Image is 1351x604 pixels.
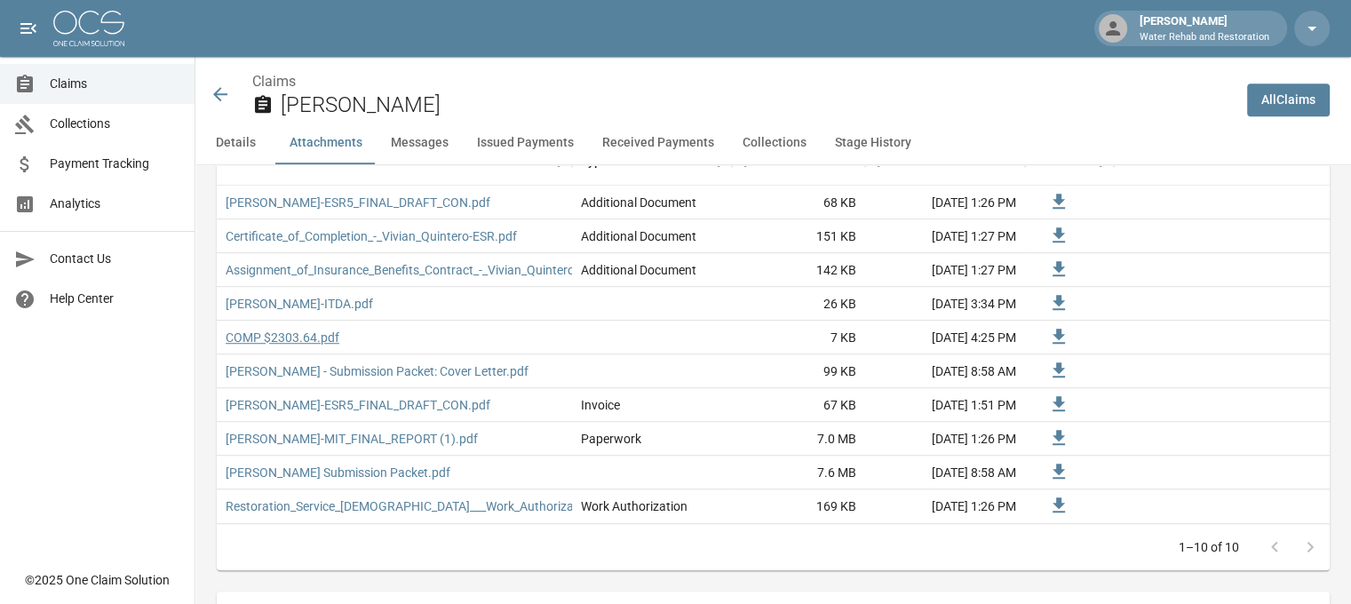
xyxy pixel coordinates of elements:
[226,194,490,211] a: [PERSON_NAME]-ESR5_FINAL_DRAFT_CON.pdf
[226,329,339,346] a: COMP $2303.64.pdf
[732,388,865,422] div: 67 KB
[11,11,46,46] button: open drawer
[50,155,180,173] span: Payment Tracking
[821,122,926,164] button: Stage History
[226,464,450,481] a: [PERSON_NAME] Submission Packet.pdf
[50,290,180,308] span: Help Center
[588,122,728,164] button: Received Payments
[865,354,1025,388] div: [DATE] 8:58 AM
[50,75,180,93] span: Claims
[1179,538,1239,556] p: 1–10 of 10
[581,497,687,515] div: Work Authorization
[865,219,1025,253] div: [DATE] 1:27 PM
[732,489,865,523] div: 169 KB
[865,388,1025,422] div: [DATE] 1:51 PM
[50,250,180,268] span: Contact Us
[25,571,170,589] div: © 2025 One Claim Solution
[865,321,1025,354] div: [DATE] 4:25 PM
[226,396,490,414] a: [PERSON_NAME]-ESR5_FINAL_DRAFT_CON.pdf
[581,227,696,245] div: Additional Document
[732,219,865,253] div: 151 KB
[226,261,623,279] a: Assignment_of_Insurance_Benefits_Contract_-_Vivian_Quintero-ESR.pdf
[50,115,180,133] span: Collections
[581,430,641,448] div: Paperwork
[463,122,588,164] button: Issued Payments
[865,456,1025,489] div: [DATE] 8:58 AM
[252,73,296,90] a: Claims
[732,456,865,489] div: 7.6 MB
[53,11,124,46] img: ocs-logo-white-transparent.png
[732,321,865,354] div: 7 KB
[195,122,275,164] button: Details
[732,287,865,321] div: 26 KB
[226,227,517,245] a: Certificate_of_Completion_-_Vivian_Quintero-ESR.pdf
[226,430,478,448] a: [PERSON_NAME]-MIT_FINAL_REPORT (1).pdf
[581,261,696,279] div: Additional Document
[865,287,1025,321] div: [DATE] 3:34 PM
[1132,12,1276,44] div: [PERSON_NAME]
[195,122,1351,164] div: anchor tabs
[377,122,463,164] button: Messages
[732,253,865,287] div: 142 KB
[50,195,180,213] span: Analytics
[1140,30,1269,45] p: Water Rehab and Restoration
[275,122,377,164] button: Attachments
[865,489,1025,523] div: [DATE] 1:26 PM
[732,354,865,388] div: 99 KB
[226,362,528,380] a: [PERSON_NAME] - Submission Packet: Cover Letter.pdf
[252,71,1233,92] nav: breadcrumb
[581,396,620,414] div: Invoice
[732,186,865,219] div: 68 KB
[732,422,865,456] div: 7.0 MB
[728,122,821,164] button: Collections
[865,186,1025,219] div: [DATE] 1:26 PM
[281,92,1233,118] h2: [PERSON_NAME]
[865,422,1025,456] div: [DATE] 1:26 PM
[1247,83,1330,116] a: AllClaims
[581,194,696,211] div: Additional Document
[226,295,373,313] a: [PERSON_NAME]-ITDA.pdf
[865,253,1025,287] div: [DATE] 1:27 PM
[226,497,744,515] a: Restoration_Service_[DEMOGRAPHIC_DATA]___Work_Authorization_-_Vivian_Quintero-ESR.pdf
